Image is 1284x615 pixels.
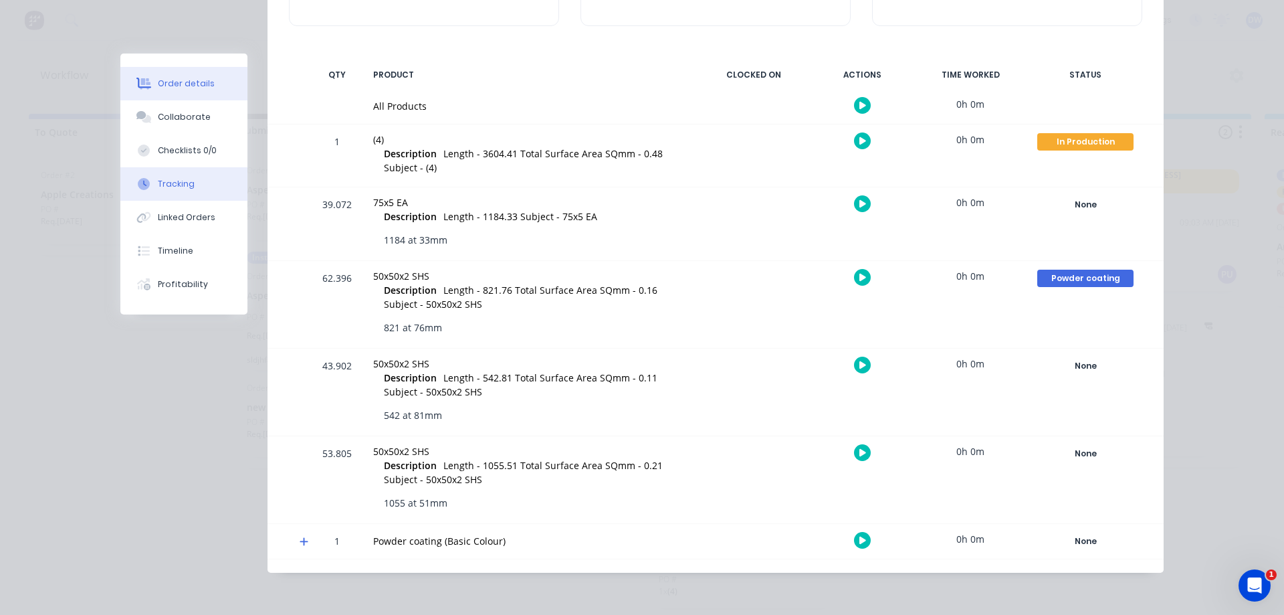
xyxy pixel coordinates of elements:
[120,100,247,134] button: Collaborate
[158,78,215,90] div: Order details
[384,147,663,174] span: Length - 3604.41 Total Surface Area SQmm - 0.48 Subject - (4)
[384,209,437,224] span: Description
[384,458,437,472] span: Description
[373,269,687,283] div: 50x50x2 SHS
[384,371,437,385] span: Description
[317,263,357,348] div: 62.396
[920,187,1021,217] div: 0h 0m
[384,321,442,335] span: 821 at 76mm
[373,99,687,113] div: All Products
[1037,444,1134,463] button: None
[1029,61,1142,89] div: STATUS
[1037,270,1134,287] div: Powder coating
[120,201,247,234] button: Linked Orders
[317,526,357,559] div: 1
[158,178,195,190] div: Tracking
[120,134,247,167] button: Checklists 0/0
[1037,269,1134,288] button: Powder coating
[373,195,687,209] div: 75x5 EA
[704,61,804,89] div: CLOCKED ON
[1037,133,1134,151] button: In Production
[1037,445,1134,462] div: None
[120,67,247,100] button: Order details
[443,210,597,223] span: Length - 1184.33 Subject - 75x5 EA
[373,444,687,458] div: 50x50x2 SHS
[1239,569,1271,602] iframe: Intercom live chat
[120,167,247,201] button: Tracking
[920,436,1021,466] div: 0h 0m
[317,126,357,187] div: 1
[384,284,657,311] span: Length - 821.76 Total Surface Area SQmm - 0.16 Subject - 50x50x2 SHS
[365,61,695,89] div: PRODUCT
[158,111,211,123] div: Collaborate
[812,61,912,89] div: ACTIONS
[384,408,442,422] span: 542 at 81mm
[384,233,447,247] span: 1184 at 33mm
[920,261,1021,291] div: 0h 0m
[317,351,357,436] div: 43.902
[158,245,193,257] div: Timeline
[384,147,437,161] span: Description
[1266,569,1277,580] span: 1
[1037,133,1134,151] div: In Production
[158,278,208,290] div: Profitability
[158,211,215,224] div: Linked Orders
[384,283,437,297] span: Description
[120,268,247,301] button: Profitability
[384,371,657,398] span: Length - 542.81 Total Surface Area SQmm - 0.11 Subject - 50x50x2 SHS
[317,61,357,89] div: QTY
[373,534,687,548] div: Powder coating (Basic Colour)
[920,89,1021,119] div: 0h 0m
[373,133,687,147] div: (4)
[1037,195,1134,214] button: None
[1037,196,1134,213] div: None
[317,438,357,523] div: 53.805
[120,234,247,268] button: Timeline
[920,124,1021,155] div: 0h 0m
[158,145,217,157] div: Checklists 0/0
[373,357,687,371] div: 50x50x2 SHS
[1037,357,1134,375] div: None
[1037,357,1134,375] button: None
[920,524,1021,554] div: 0h 0m
[920,61,1021,89] div: TIME WORKED
[317,189,357,260] div: 39.072
[384,496,447,510] span: 1055 at 51mm
[920,349,1021,379] div: 0h 0m
[384,459,663,486] span: Length - 1055.51 Total Surface Area SQmm - 0.21 Subject - 50x50x2 SHS
[1037,532,1134,551] button: None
